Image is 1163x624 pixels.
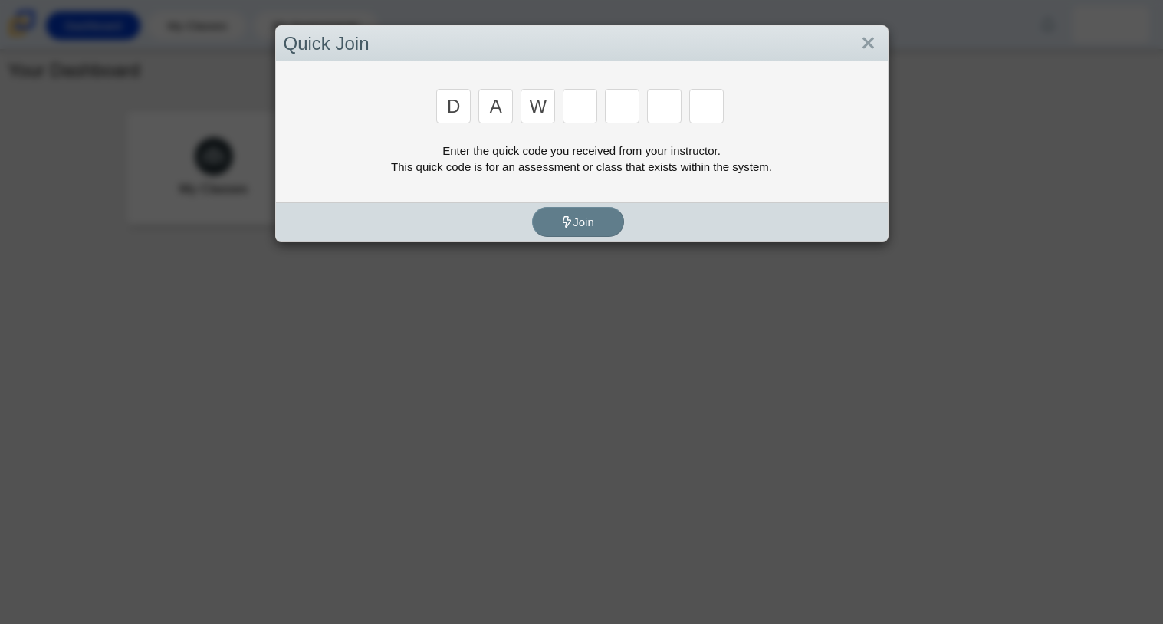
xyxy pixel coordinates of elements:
[276,26,888,62] div: Quick Join
[521,89,555,123] input: Enter Access Code Digit 3
[647,89,682,123] input: Enter Access Code Digit 6
[856,31,880,57] a: Close
[532,207,624,237] button: Join
[689,89,724,123] input: Enter Access Code Digit 7
[436,89,471,123] input: Enter Access Code Digit 1
[561,215,594,228] span: Join
[478,89,513,123] input: Enter Access Code Digit 2
[284,143,880,175] div: Enter the quick code you received from your instructor. This quick code is for an assessment or c...
[605,89,639,123] input: Enter Access Code Digit 5
[563,89,597,123] input: Enter Access Code Digit 4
